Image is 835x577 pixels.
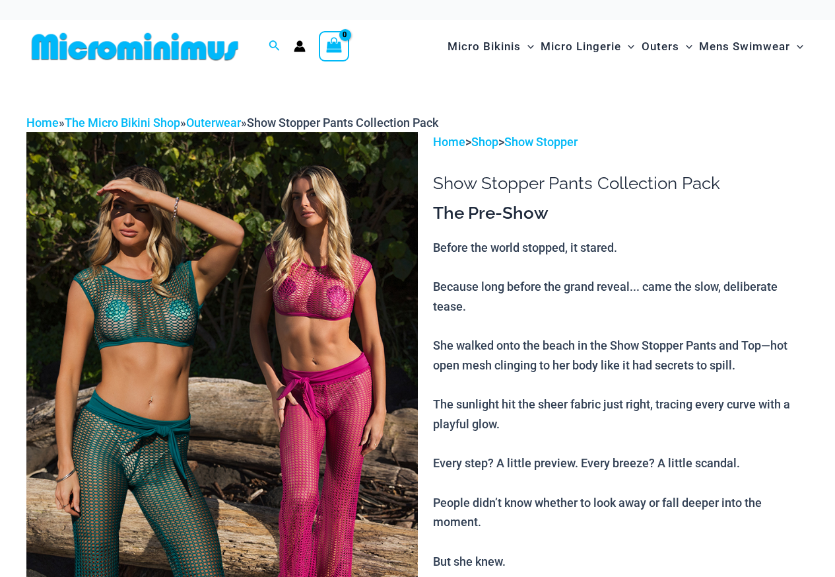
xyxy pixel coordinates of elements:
[790,30,803,63] span: Menu Toggle
[26,116,59,130] a: Home
[521,30,534,63] span: Menu Toggle
[541,30,621,63] span: Micro Lingerie
[696,26,807,67] a: Mens SwimwearMenu ToggleMenu Toggle
[448,30,521,63] span: Micro Bikinis
[621,30,634,63] span: Menu Toggle
[433,132,809,152] p: > >
[444,26,537,67] a: Micro BikinisMenu ToggleMenu Toggle
[269,38,281,55] a: Search icon link
[699,30,790,63] span: Mens Swimwear
[471,135,498,149] a: Shop
[504,135,578,149] a: Show Stopper
[26,32,244,61] img: MM SHOP LOGO FLAT
[537,26,638,67] a: Micro LingerieMenu ToggleMenu Toggle
[294,40,306,52] a: Account icon link
[186,116,241,130] a: Outerwear
[65,116,180,130] a: The Micro Bikini Shop
[638,26,696,67] a: OutersMenu ToggleMenu Toggle
[642,30,679,63] span: Outers
[433,173,809,194] h1: Show Stopper Pants Collection Pack
[442,24,809,69] nav: Site Navigation
[247,116,438,130] span: Show Stopper Pants Collection Pack
[433,135,465,149] a: Home
[433,202,809,225] h3: The Pre-Show
[26,116,438,130] span: » » »
[679,30,692,63] span: Menu Toggle
[319,31,349,61] a: View Shopping Cart, empty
